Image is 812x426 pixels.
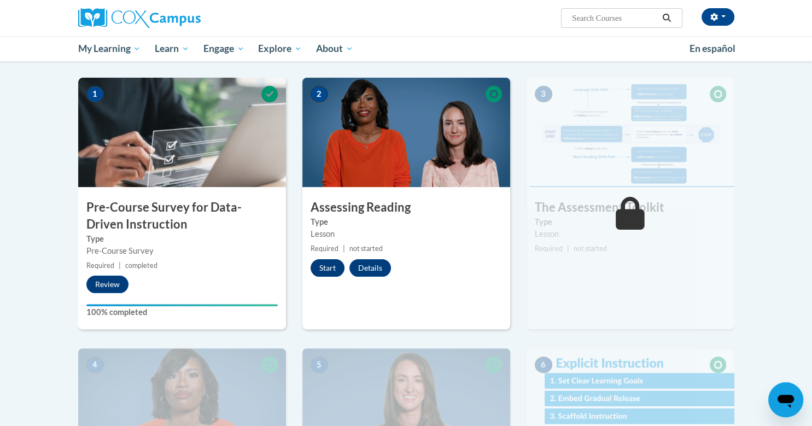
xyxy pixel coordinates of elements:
span: Engage [203,42,244,55]
a: Explore [251,36,309,61]
h3: The Assessment Toolkit [527,199,734,216]
a: Cox Campus [78,8,286,28]
a: Learn [148,36,196,61]
span: 6 [535,357,552,373]
div: Main menu [62,36,751,61]
a: Engage [196,36,252,61]
button: Details [349,259,391,277]
span: About [316,42,353,55]
div: Lesson [535,228,726,240]
span: completed [125,261,157,270]
span: | [119,261,121,270]
span: not started [574,244,607,253]
a: About [309,36,360,61]
span: | [567,244,569,253]
span: 5 [311,357,328,373]
span: Required [86,261,114,270]
span: Required [311,244,338,253]
div: Pre-Course Survey [86,245,278,257]
div: Lesson [311,228,502,240]
span: 4 [86,357,104,373]
span: Learn [155,42,189,55]
iframe: Button to launch messaging window [768,382,803,417]
button: Start [311,259,344,277]
span: | [343,244,345,253]
img: Course Image [302,78,510,187]
a: En español [682,37,743,60]
span: En español [690,43,735,54]
div: Your progress [86,304,278,306]
a: My Learning [71,36,148,61]
img: Cox Campus [78,8,201,28]
span: not started [349,244,383,253]
button: Search [658,11,675,25]
img: Course Image [527,78,734,187]
span: 3 [535,86,552,102]
button: Account Settings [702,8,734,26]
label: Type [86,233,278,245]
span: Required [535,244,563,253]
span: 1 [86,86,104,102]
label: 100% completed [86,306,278,318]
input: Search Courses [571,11,658,25]
h3: Assessing Reading [302,199,510,216]
label: Type [311,216,502,228]
span: 2 [311,86,328,102]
label: Type [535,216,726,228]
button: Review [86,276,128,293]
h3: Pre-Course Survey for Data-Driven Instruction [78,199,286,233]
img: Course Image [78,78,286,187]
span: My Learning [78,42,141,55]
span: Explore [258,42,302,55]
